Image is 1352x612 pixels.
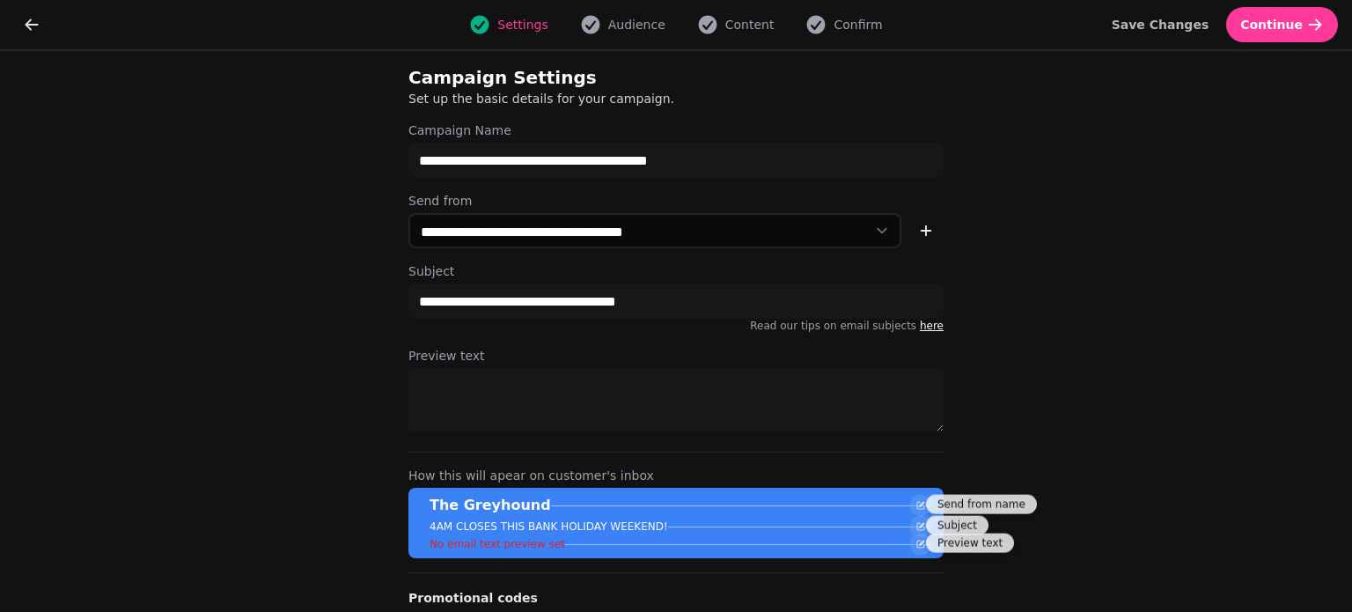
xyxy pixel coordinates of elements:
button: Continue [1226,7,1338,42]
button: Save Changes [1098,7,1223,42]
span: Content [725,16,775,33]
a: here [920,320,944,332]
p: No email text preview set [430,537,565,551]
span: Audience [608,16,665,33]
span: Continue [1240,18,1303,31]
span: Confirm [834,16,882,33]
p: Set up the basic details for your campaign. [408,90,859,107]
legend: Promotional codes [408,587,538,608]
p: The Greyhound [430,495,551,516]
p: 4AM CLOSES THIS BANK HOLIDAY WEEKEND! [430,520,668,534]
label: Send from [408,192,944,210]
div: Subject [926,516,988,535]
label: How this will apear on customer's inbox [408,467,944,484]
h2: Campaign Settings [408,65,746,90]
div: Send from name [926,495,1037,514]
span: Settings [497,16,547,33]
label: Preview text [408,347,944,365]
button: go back [14,7,49,42]
label: Subject [408,262,944,280]
span: Save Changes [1112,18,1209,31]
label: Campaign Name [408,122,944,139]
div: Preview text [926,534,1014,553]
p: Read our tips on email subjects [408,319,944,333]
